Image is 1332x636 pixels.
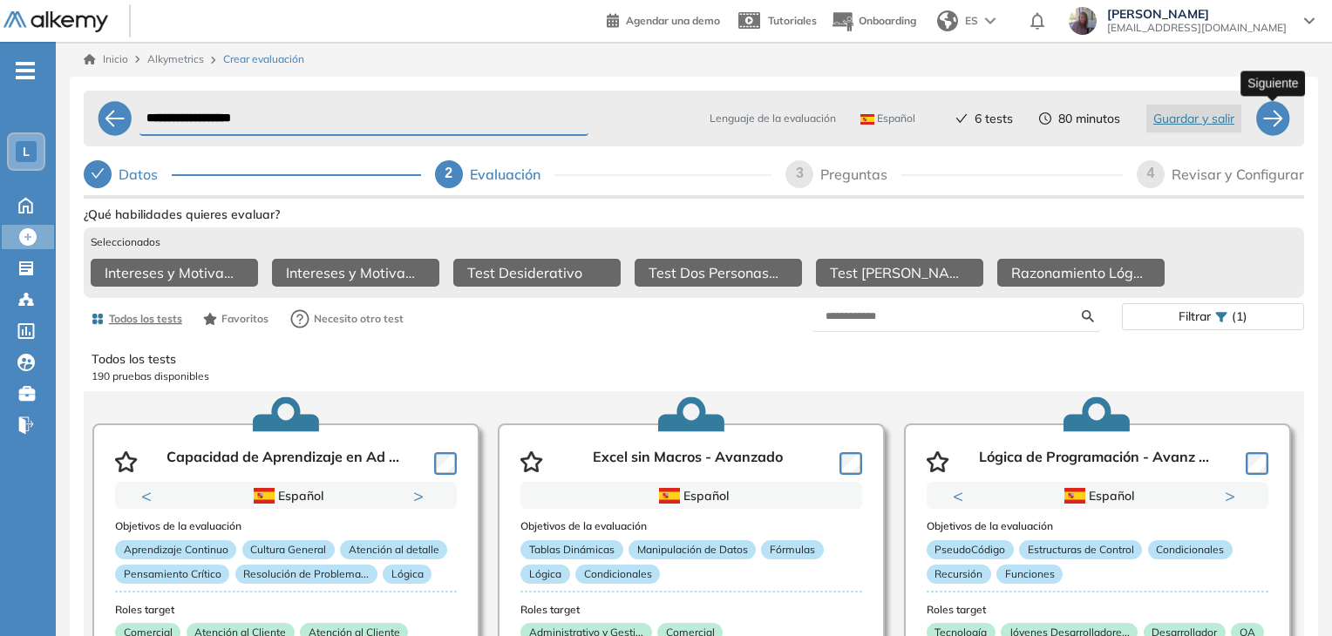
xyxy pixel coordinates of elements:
[84,304,189,334] button: Todos los tests
[1058,110,1120,128] span: 80 minutos
[92,369,1296,384] p: 190 pruebas disponibles
[166,449,399,475] p: Capacidad de Aprendizaje en Ad ...
[16,69,35,72] i: -
[1232,304,1247,329] span: (1)
[979,449,1209,475] p: Lógica de Programación - Avanz ...
[84,206,280,224] span: ¿Qué habilidades quieres evaluar?
[119,160,172,188] div: Datos
[1011,262,1144,283] span: Razonamiento Lógico - Intermedio
[953,487,970,504] button: Previous
[467,262,582,283] span: Test Desiderativo
[937,10,958,31] img: world
[820,160,901,188] div: Preguntas
[383,565,432,584] p: Lógica
[1147,166,1155,180] span: 4
[23,145,30,159] span: L
[115,565,229,584] p: Pensamiento Crítico
[927,540,1014,559] p: PseudoCódigo
[710,111,836,126] span: Lenguaje de la evaluación
[109,311,182,327] span: Todos los tests
[255,510,275,512] button: 1
[92,350,1296,369] p: Todos los tests
[1107,21,1287,35] span: [EMAIL_ADDRESS][DOMAIN_NAME]
[965,13,978,29] span: ES
[1148,540,1233,559] p: Condicionales
[1077,510,1098,512] button: 1
[989,486,1207,505] div: Español
[796,166,804,180] span: 3
[242,540,335,559] p: Cultura General
[445,166,452,180] span: 2
[196,304,275,334] button: Favoritos
[927,604,1268,616] h3: Roles target
[1179,304,1211,329] span: Filtrar
[282,301,411,336] button: Necesito otro test
[314,311,404,327] span: Necesito otro test
[286,262,418,283] span: Intereses y Motivación - Parte 2
[340,540,447,559] p: Atención al detalle
[91,234,160,250] span: Seleccionados
[1064,488,1085,504] img: ESP
[831,3,916,40] button: Onboarding
[115,520,457,532] h3: Objetivos de la evaluación
[768,14,817,27] span: Tutoriales
[177,486,396,505] div: Español
[575,565,660,584] p: Condicionales
[985,17,996,24] img: arrow
[84,160,421,188] div: Datos
[593,449,783,475] p: Excel sin Macros - Avanzado
[141,487,159,504] button: Previous
[147,52,204,65] span: Alkymetrics
[1225,487,1242,504] button: Next
[470,160,554,188] div: Evaluación
[761,540,823,559] p: Fórmulas
[235,565,377,584] p: Resolución de Problema...
[520,604,862,616] h3: Roles target
[629,540,756,559] p: Manipulación de Datos
[1107,7,1287,21] span: [PERSON_NAME]
[254,488,275,504] img: ESP
[223,51,304,67] span: Crear evaluación
[859,14,916,27] span: Onboarding
[520,520,862,532] h3: Objetivos de la evaluación
[785,160,1123,188] div: 3Preguntas
[435,160,772,188] div: 2Evaluación
[626,14,720,27] span: Agendar una demo
[955,112,968,125] span: check
[520,540,622,559] p: Tablas Dinámicas
[860,112,915,125] span: Español
[282,510,296,512] button: 2
[105,262,237,283] span: Intereses y Motivación - Parte 1
[860,114,874,125] img: ESP
[3,11,108,33] img: Logo
[221,311,268,327] span: Favoritos
[413,487,431,504] button: Next
[115,604,457,616] h3: Roles target
[927,520,1268,532] h3: Objetivos de la evaluación
[1146,105,1241,132] button: Guardar y salir
[582,486,801,505] div: Español
[1153,109,1234,128] span: Guardar y salir
[927,565,991,584] p: Recursión
[649,262,781,283] span: Test Dos Personas Trabajando (T2PT)
[659,488,680,504] img: ESP
[91,166,105,180] span: check
[1172,160,1304,188] div: Revisar y Configurar
[607,9,720,30] a: Agendar una demo
[1137,160,1304,188] div: 4Revisar y Configurar
[996,565,1063,584] p: Funciones
[84,51,128,67] a: Inicio
[520,565,569,584] p: Lógica
[1104,510,1118,512] button: 2
[1039,112,1051,125] span: clock-circle
[830,262,962,283] span: Test [PERSON_NAME] - Z-Test
[115,540,236,559] p: Aprendizaje Continuo
[1019,540,1142,559] p: Estructuras de Control
[1247,74,1298,92] p: Siguiente
[303,510,317,512] button: 3
[975,110,1013,128] span: 6 tests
